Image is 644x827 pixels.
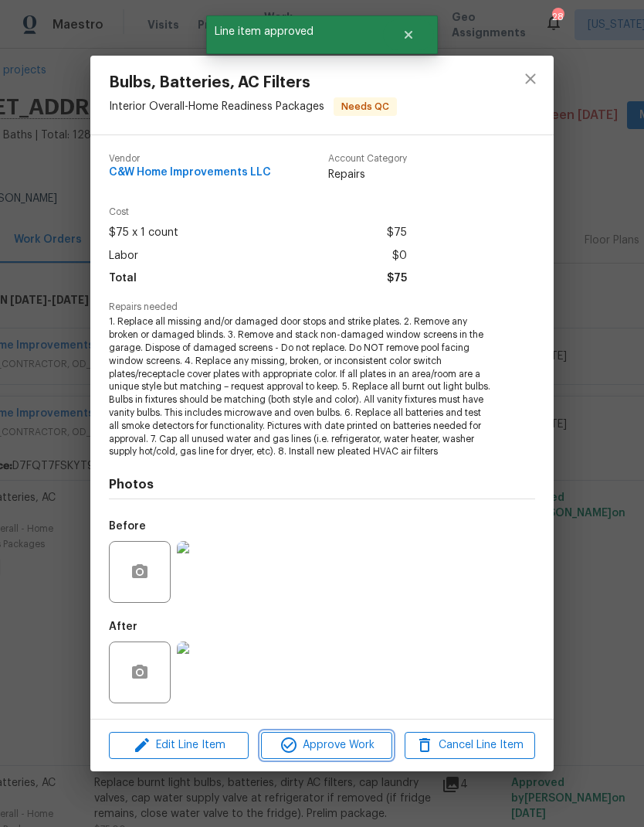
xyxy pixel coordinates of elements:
[409,736,530,755] span: Cancel Line Item
[405,732,535,759] button: Cancel Line Item
[109,315,493,458] span: 1. Replace all missing and/or damaged door stops and strike plates. 2. Remove any broken or damag...
[109,101,324,112] span: Interior Overall - Home Readiness Packages
[109,222,178,244] span: $75 x 1 count
[392,245,407,267] span: $0
[109,74,397,91] span: Bulbs, Batteries, AC Filters
[266,736,387,755] span: Approve Work
[552,9,563,25] div: 28
[109,521,146,532] h5: Before
[109,167,271,179] span: C&W Home Improvements LLC
[109,267,137,290] span: Total
[512,60,549,97] button: close
[387,222,407,244] span: $75
[206,15,383,48] span: Line item approved
[109,621,137,632] h5: After
[261,732,391,759] button: Approve Work
[328,154,407,164] span: Account Category
[109,477,535,492] h4: Photos
[109,154,271,164] span: Vendor
[109,245,138,267] span: Labor
[328,167,407,182] span: Repairs
[109,207,407,217] span: Cost
[109,302,535,312] span: Repairs needed
[383,19,434,50] button: Close
[114,736,244,755] span: Edit Line Item
[387,267,407,290] span: $75
[109,732,249,759] button: Edit Line Item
